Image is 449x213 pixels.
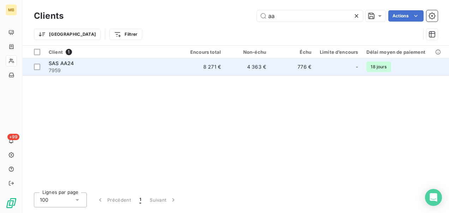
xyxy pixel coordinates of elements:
[109,29,142,40] button: Filtrer
[257,10,363,22] input: Rechercher
[366,49,442,55] div: Délai moyen de paiement
[145,192,181,207] button: Suivant
[270,58,316,75] td: 776 €
[92,192,135,207] button: Précédent
[6,197,17,209] img: Logo LeanPay
[6,4,17,16] div: MB
[66,49,72,55] span: 1
[388,10,424,22] button: Actions
[139,196,141,203] span: 1
[184,49,221,55] div: Encours total
[425,189,442,206] div: Open Intercom Messenger
[225,58,270,75] td: 4 363 €
[135,192,145,207] button: 1
[320,49,358,55] div: Limite d’encours
[40,196,48,203] span: 100
[49,49,63,55] span: Client
[229,49,266,55] div: Non-échu
[34,29,101,40] button: [GEOGRAPHIC_DATA]
[49,60,74,66] span: SAS AA24
[7,134,19,140] span: +99
[180,58,225,75] td: 8 271 €
[34,10,64,22] h3: Clients
[275,49,311,55] div: Échu
[356,63,358,70] span: -
[366,62,391,72] span: 18 jours
[49,67,176,74] span: 7959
